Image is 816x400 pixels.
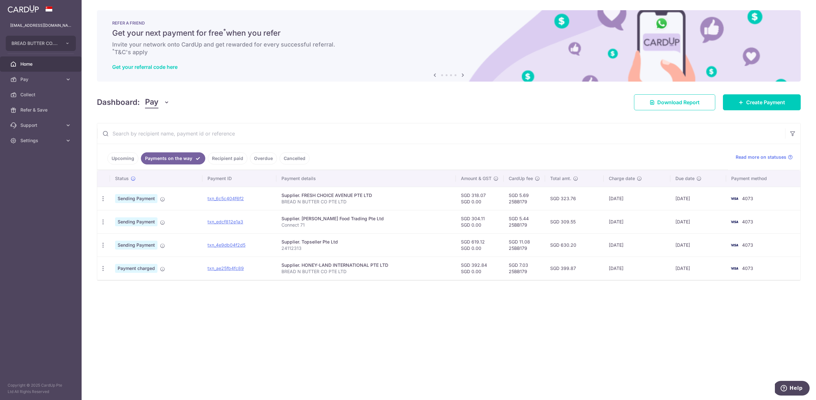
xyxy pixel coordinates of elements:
td: [DATE] [604,257,670,280]
span: Sending Payment [115,217,157,226]
td: SGD 304.11 SGD 0.00 [456,210,504,233]
span: Due date [675,175,695,182]
span: CardUp fee [509,175,533,182]
th: Payment method [726,170,800,187]
span: Total amt. [550,175,571,182]
a: Recipient paid [208,152,247,164]
p: BREAD N BUTTER CO PTE LTD [281,199,451,205]
div: Supplier. Topseller Pte Ltd [281,239,451,245]
span: Support [20,122,62,128]
a: txn_ae25fb4fc89 [208,265,244,271]
a: Create Payment [723,94,801,110]
td: [DATE] [670,257,726,280]
td: SGD 318.07 SGD 0.00 [456,187,504,210]
span: Download Report [657,98,700,106]
td: SGD 323.76 [545,187,604,210]
span: Refer & Save [20,107,62,113]
span: Sending Payment [115,241,157,250]
td: SGD 392.84 SGD 0.00 [456,257,504,280]
td: [DATE] [604,210,670,233]
td: [DATE] [670,210,726,233]
img: CardUp [8,5,39,13]
span: Pay [20,76,62,83]
p: Connect 71 [281,222,451,228]
p: BREAD N BUTTER CO PTE LTD [281,268,451,275]
iframe: Opens a widget where you can find more information [775,381,810,397]
span: 4073 [742,219,753,224]
a: Get your referral code here [112,64,178,70]
h5: Get your next payment for free when you refer [112,28,785,38]
span: Amount & GST [461,175,492,182]
span: Settings [20,137,62,144]
span: 4073 [742,196,753,201]
td: SGD 7.03 25BB179 [504,257,545,280]
p: [EMAIL_ADDRESS][DOMAIN_NAME] [10,22,71,29]
td: SGD 619.12 SGD 0.00 [456,233,504,257]
a: Read more on statuses [736,154,793,160]
th: Payment ID [202,170,276,187]
a: txn_edcf812e1a3 [208,219,243,224]
td: SGD 5.44 25BB179 [504,210,545,233]
a: txn_6c5c404f6f2 [208,196,244,201]
a: Overdue [250,152,277,164]
img: Bank Card [728,195,741,202]
td: SGD 5.69 25BB179 [504,187,545,210]
img: Bank Card [728,241,741,249]
td: SGD 399.87 [545,257,604,280]
a: Upcoming [107,152,138,164]
span: Home [20,61,62,67]
span: Collect [20,91,62,98]
td: SGD 309.55 [545,210,604,233]
td: SGD 11.08 25BB179 [504,233,545,257]
h4: Dashboard: [97,97,140,108]
span: Status [115,175,129,182]
span: Pay [145,96,158,108]
td: SGD 630.20 [545,233,604,257]
span: Create Payment [746,98,785,106]
img: Bank Card [728,218,741,226]
td: [DATE] [604,187,670,210]
a: Cancelled [280,152,310,164]
button: Pay [145,96,170,108]
td: [DATE] [670,187,726,210]
img: Bank Card [728,265,741,272]
div: Supplier. [PERSON_NAME] Food Trading Pte Ltd [281,215,451,222]
span: 4073 [742,265,753,271]
th: Payment details [276,170,456,187]
a: txn_4e9db04f2d5 [208,242,245,248]
span: Charge date [609,175,635,182]
button: BREAD BUTTER CO. PRIVATE LIMITED [6,36,76,51]
p: 24112313 [281,245,451,251]
span: 4073 [742,242,753,248]
a: Download Report [634,94,715,110]
td: [DATE] [670,233,726,257]
input: Search by recipient name, payment id or reference [97,123,785,144]
td: [DATE] [604,233,670,257]
img: RAF banner [97,10,801,82]
h6: Invite your network onto CardUp and get rewarded for every successful referral. T&C's apply [112,41,785,56]
p: REFER A FRIEND [112,20,785,25]
span: BREAD BUTTER CO. PRIVATE LIMITED [11,40,59,47]
div: Supplier. HONEY-LAND INTERNATIONAL PTE LTD [281,262,451,268]
span: Sending Payment [115,194,157,203]
span: Read more on statuses [736,154,786,160]
a: Payments on the way [141,152,205,164]
span: Payment charged [115,264,157,273]
div: Supplier. FRESH CHOICE AVENUE PTE LTD [281,192,451,199]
